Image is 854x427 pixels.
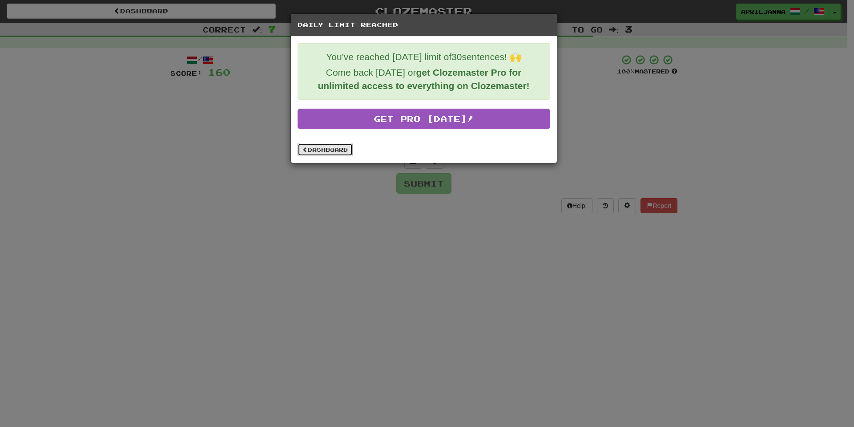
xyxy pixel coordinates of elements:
a: Dashboard [298,143,353,156]
p: Come back [DATE] or [305,66,543,93]
strong: get Clozemaster Pro for unlimited access to everything on Clozemaster! [318,67,529,91]
a: Get Pro [DATE]! [298,109,550,129]
h5: Daily Limit Reached [298,20,550,29]
p: You've reached [DATE] limit of 30 sentences! 🙌 [305,50,543,64]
